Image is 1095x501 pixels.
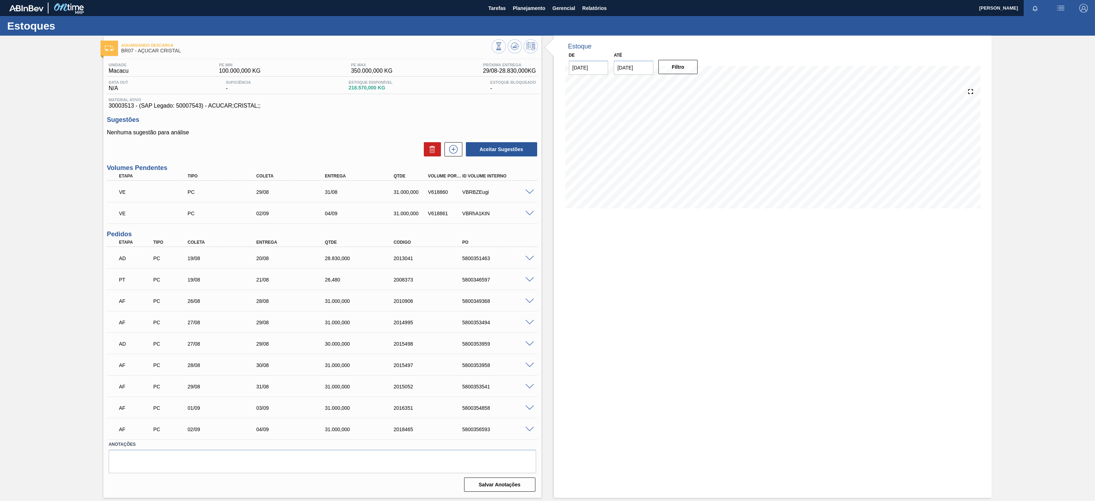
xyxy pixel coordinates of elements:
[569,53,575,58] label: De
[461,255,540,261] div: 5800351463
[323,362,402,368] div: 31.000,000
[461,405,540,411] div: 5800354858
[109,80,128,84] span: Data out
[117,206,196,221] div: Volume Enviado para Transporte
[117,422,155,437] div: Aguardando Faturamento
[392,298,471,304] div: 2010906
[508,39,522,53] button: Atualizar Gráfico
[392,362,471,368] div: 2015497
[119,362,153,368] p: AF
[119,427,153,432] p: AF
[464,477,535,492] button: Salvar Anotações
[186,277,265,283] div: 19/08/2025
[323,384,402,389] div: 31.000,000
[255,427,334,432] div: 04/09/2025
[151,405,189,411] div: Pedido de Compra
[461,211,540,216] div: VBRhA1KtN
[1024,3,1047,13] button: Notificações
[323,240,402,245] div: Qtde
[186,341,265,347] div: 27/08/2025
[466,142,537,156] button: Aceitar Sugestões
[107,231,538,238] h3: Pedidos
[392,341,471,347] div: 2015498
[9,5,43,11] img: TNhmsLtSVTkK8tSr43FrP2fwEKptu5GPRR3wAAAABJRU5ErkJggg==
[7,22,134,30] h1: Estoques
[151,384,189,389] div: Pedido de Compra
[186,211,265,216] div: Pedido de Compra
[392,174,430,179] div: Qtde
[488,80,538,92] div: -
[426,211,464,216] div: V618861
[151,277,189,283] div: Pedido de Compra
[119,405,153,411] p: AF
[1079,4,1088,12] img: Logout
[186,384,265,389] div: 29/08/2025
[323,277,402,283] div: 26,480
[117,272,155,288] div: Pedido em Trânsito
[119,384,153,389] p: AF
[186,240,265,245] div: Coleta
[255,341,334,347] div: 29/08/2025
[109,103,536,109] span: 30003513 - (SAP Legado: 50007543) - ACUCAR;CRISTAL;;
[255,240,334,245] div: Entrega
[107,164,538,172] h3: Volumes Pendentes
[186,427,265,432] div: 02/09/2025
[117,336,155,352] div: Aguardando Descarga
[107,80,130,92] div: N/A
[483,63,536,67] span: Próxima Entrega
[117,315,155,330] div: Aguardando Faturamento
[117,293,155,309] div: Aguardando Faturamento
[461,298,540,304] div: 5800349368
[151,362,189,368] div: Pedido de Compra
[392,255,471,261] div: 2013041
[255,211,334,216] div: 02/09/2025
[109,439,536,450] label: Anotações
[117,184,196,200] div: Volume Enviado para Transporte
[614,61,653,75] input: dd/mm/yyyy
[151,255,189,261] div: Pedido de Compra
[255,255,334,261] div: 20/08/2025
[461,362,540,368] div: 5800353958
[392,384,471,389] div: 2015052
[351,68,393,74] span: 350.000,000 KG
[614,53,622,58] label: Até
[224,80,253,92] div: -
[552,4,575,12] span: Gerencial
[568,43,592,50] div: Estoque
[461,189,540,195] div: VBRBZEugi
[105,46,114,51] img: Ícone
[323,298,402,304] div: 31.000,000
[392,240,471,245] div: Código
[226,80,251,84] span: Suficiência
[323,211,402,216] div: 04/09/2025
[117,379,155,394] div: Aguardando Faturamento
[349,80,392,84] span: Estoque Disponível
[255,320,334,325] div: 29/08/2025
[186,298,265,304] div: 26/08/2025
[117,400,155,416] div: Aguardando Faturamento
[117,250,155,266] div: Aguardando Descarga
[186,255,265,261] div: 19/08/2025
[426,174,464,179] div: Volume Portal
[109,68,129,74] span: Macacu
[490,80,536,84] span: Estoque Bloqueado
[483,68,536,74] span: 29/08 - 28.830,000 KG
[658,60,698,74] button: Filtro
[107,116,538,124] h3: Sugestões
[151,341,189,347] div: Pedido de Compra
[255,174,334,179] div: Coleta
[109,98,536,102] span: Material ativo
[569,61,608,75] input: dd/mm/yyyy
[219,63,261,67] span: PE MIN
[392,211,430,216] div: 31.000,000
[461,174,540,179] div: Id Volume Interno
[255,362,334,368] div: 30/08/2025
[151,240,189,245] div: Tipo
[420,142,441,156] div: Excluir Sugestões
[392,277,471,283] div: 2008373
[524,39,538,53] button: Programar Estoque
[255,277,334,283] div: 21/08/2025
[461,320,540,325] div: 5800353494
[488,4,506,12] span: Tarefas
[492,39,506,53] button: Visão Geral dos Estoques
